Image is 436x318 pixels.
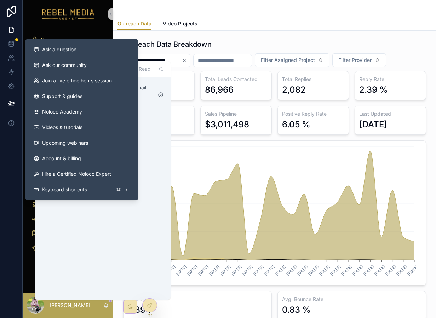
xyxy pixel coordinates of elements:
text: [DATE] [307,264,320,277]
text: [DATE] [252,264,265,277]
text: [DATE] [362,264,375,277]
text: [DATE] [406,264,419,277]
text: [DATE] [384,264,397,277]
h3: Avg. Bounce Rate [282,296,421,303]
a: Videos & tutorials [28,120,136,135]
span: Account & billing [42,155,81,162]
div: 3,894 [128,304,151,316]
a: Support & guides [28,88,136,104]
h3: Sales Pipeline [205,110,267,117]
text: [DATE] [373,264,386,277]
div: 6.05 % [282,119,310,130]
div: chart [128,145,421,281]
button: Ask a question [28,42,136,57]
h3: Bounced [128,296,267,303]
text: [DATE] [186,264,199,277]
button: Keyboard shortcuts/ [28,182,136,197]
text: [DATE] [318,264,331,277]
span: Outreach Data [117,20,151,27]
span: Hire a Certified Noloco Expert [42,170,111,178]
text: [DATE] [296,264,309,277]
text: [DATE] [329,264,342,277]
span: / [124,187,129,192]
text: [DATE] [175,264,188,277]
a: Account & billing [28,151,136,166]
h3: Last Updated [359,110,421,117]
text: [DATE] [351,264,364,277]
span: Keyboard shortcuts [42,186,87,193]
text: [DATE] [285,264,298,277]
div: [DATE] [359,119,387,130]
a: Noloco Academy [28,104,136,120]
span: Join a live office hours session [42,77,112,84]
a: Brainstorm [27,241,109,254]
h3: Reply Rate [359,76,421,83]
span: Video Projects [163,20,197,27]
span: Filter Provider [338,57,372,64]
div: $3,011,498 [205,119,249,130]
button: Select Button [332,53,386,67]
button: Hire a Certified Noloco Expert [28,166,136,182]
button: Select Button [255,53,329,67]
h3: Total Leads Contacted [205,76,267,83]
h1: Outreach Data Breakdown [123,39,212,49]
span: Noloco Academy [42,108,82,115]
text: [DATE] [395,264,408,277]
text: [DATE] [230,264,243,277]
h3: Total Replies [282,76,344,83]
a: Video Projects [163,17,197,31]
span: Videos & tutorials [42,124,82,131]
a: Ask our community [28,57,136,73]
p: [PERSON_NAME] [50,302,90,309]
span: Upcoming webinars [42,139,88,146]
text: [DATE] [340,264,353,277]
span: Ask a question [42,46,76,53]
div: 2.39 % [359,84,388,96]
img: App logo [42,8,94,20]
text: [DATE] [219,264,232,277]
text: [DATE] [208,264,220,277]
h3: Positive Reply Rate [282,110,344,117]
a: Join a live office hours session [28,73,136,88]
text: [DATE] [274,264,287,277]
a: Upcoming webinars [28,135,136,151]
div: 0.83 % [282,304,311,316]
span: Home [41,37,53,42]
button: Clear [182,58,190,63]
a: Time Tracking [27,199,109,212]
div: scrollable content [23,28,113,263]
div: 86,966 [205,84,234,96]
div: 2,082 [282,84,306,96]
a: Outreach Data [117,17,151,31]
a: Home [27,33,109,46]
span: Support & guides [42,93,82,100]
div: Read [136,64,154,74]
a: Platform Mgmt [27,213,109,226]
span: Filter Assigned Project [261,57,315,64]
text: [DATE] [241,264,254,277]
span: Ask our community [42,62,87,69]
a: Data Cleaner [27,227,109,240]
text: [DATE] [263,264,276,277]
text: [DATE] [197,264,210,277]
